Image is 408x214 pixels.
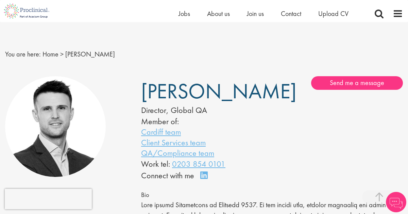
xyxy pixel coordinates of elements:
[281,9,301,18] a: Contact
[5,76,106,177] img: Joshua Godden
[60,50,64,59] span: >
[42,50,58,59] a: breadcrumb link
[247,9,264,18] a: Join us
[207,9,230,18] a: About us
[141,148,214,158] a: QA/Compliance team
[65,50,115,59] span: [PERSON_NAME]
[318,9,348,18] a: Upload CV
[141,191,149,199] span: Bio
[141,159,170,169] span: Work tel:
[311,76,403,90] a: Send me a message
[172,159,225,169] a: 0203 854 0101
[141,104,252,116] div: Director, Global QA
[386,192,406,212] img: Chatbot
[141,137,206,148] a: Client Services team
[5,189,92,209] iframe: reCAPTCHA
[5,50,41,59] span: You are here:
[178,9,190,18] a: Jobs
[141,78,296,105] span: [PERSON_NAME]
[141,127,181,137] a: Cardiff team
[141,116,179,127] label: Member of:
